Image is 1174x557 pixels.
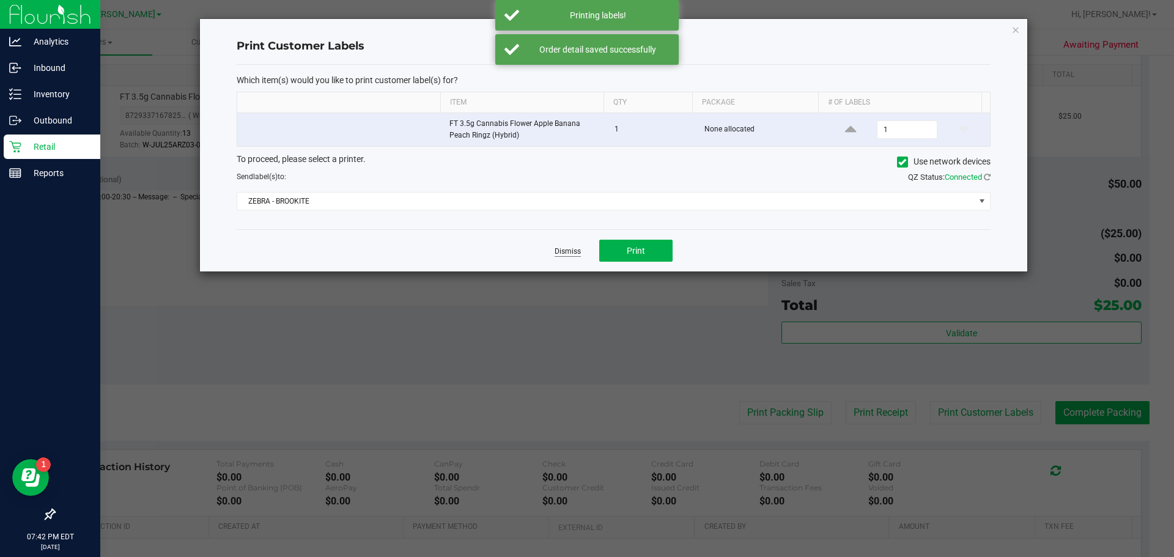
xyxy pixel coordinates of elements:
p: Analytics [21,34,95,49]
th: # of labels [818,92,981,113]
iframe: Resource center unread badge [36,457,51,472]
inline-svg: Analytics [9,35,21,48]
inline-svg: Retail [9,141,21,153]
td: None allocated [697,113,825,146]
p: Inbound [21,61,95,75]
iframe: Resource center [12,459,49,496]
p: 07:42 PM EDT [6,531,95,542]
td: FT 3.5g Cannabis Flower Apple Banana Peach Ringz (Hybrid) [442,113,607,146]
p: Retail [21,139,95,154]
inline-svg: Inventory [9,88,21,100]
div: Printing labels! [526,9,670,21]
a: Dismiss [555,246,581,257]
p: Outbound [21,113,95,128]
p: Which item(s) would you like to print customer label(s) for? [237,75,991,86]
inline-svg: Inbound [9,62,21,74]
span: ZEBRA - BROOKITE [237,193,975,210]
th: Item [440,92,604,113]
td: 1 [607,113,697,146]
p: Reports [21,166,95,180]
label: Use network devices [897,155,991,168]
th: Qty [604,92,692,113]
inline-svg: Outbound [9,114,21,127]
span: Print [627,246,645,256]
h4: Print Customer Labels [237,39,991,54]
p: [DATE] [6,542,95,551]
div: Order detail saved successfully [526,43,670,56]
span: Connected [945,172,982,182]
th: Package [692,92,818,113]
button: Print [599,240,673,262]
span: QZ Status: [908,172,991,182]
p: Inventory [21,87,95,101]
span: Send to: [237,172,286,181]
div: To proceed, please select a printer. [227,153,1000,171]
span: label(s) [253,172,278,181]
inline-svg: Reports [9,167,21,179]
